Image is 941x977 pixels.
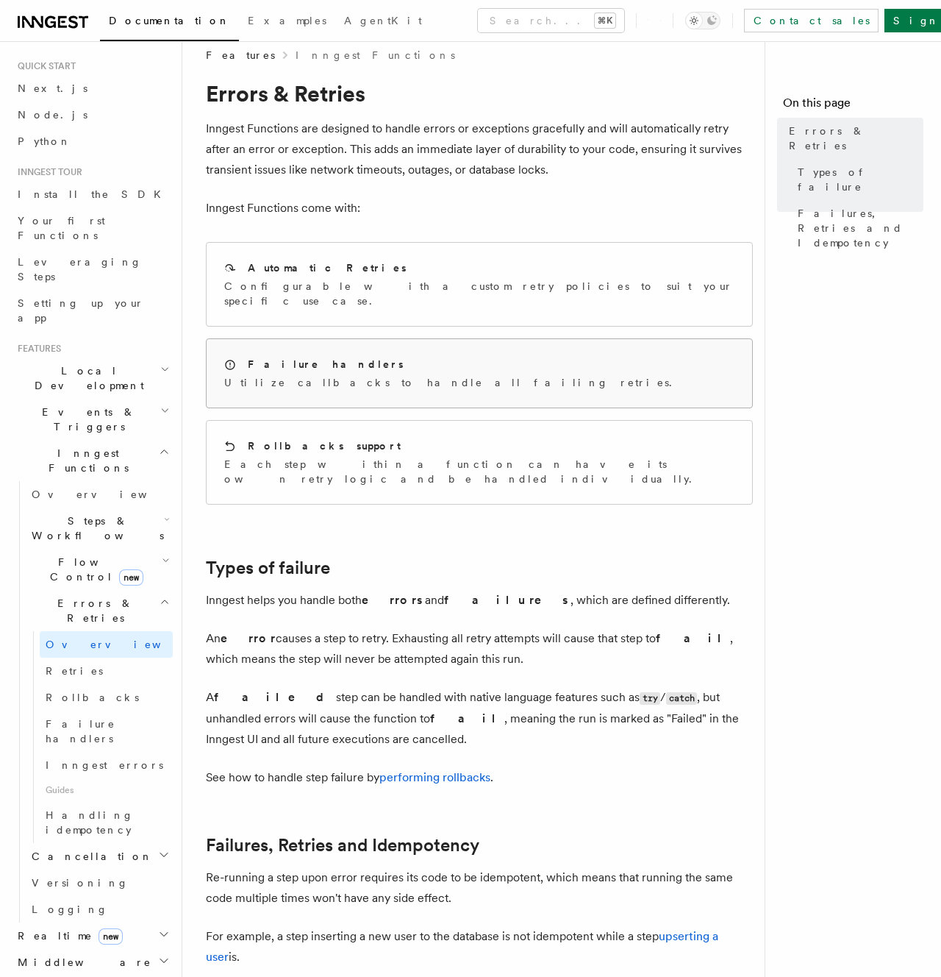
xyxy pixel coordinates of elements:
[32,489,183,500] span: Overview
[99,928,123,945] span: new
[119,569,143,586] span: new
[12,405,160,434] span: Events & Triggers
[46,639,197,650] span: Overview
[344,15,422,26] span: AgentKit
[206,867,753,909] p: Re-running a step upon error requires its code to be idempotent, which means that running the sam...
[379,770,490,784] a: performing rollbacks
[224,279,734,308] p: Configurable with a custom retry policies to suit your specific use case.
[46,692,139,703] span: Rollbacks
[40,802,173,843] a: Handling idempotency
[12,75,173,102] a: Next.js
[248,357,404,372] h2: Failure handlers
[206,687,753,750] p: A step can be handled with native language features such as / , but unhandled errors will cause t...
[40,658,173,684] a: Retries
[685,12,720,29] button: Toggle dark mode
[206,118,753,180] p: Inngest Functions are designed to handle errors or exceptions gracefully and will automatically r...
[206,590,753,611] p: Inngest helps you handle both and , which are defined differently.
[26,514,164,543] span: Steps & Workflows
[26,631,173,843] div: Errors & Retries
[12,290,173,331] a: Setting up your app
[26,481,173,508] a: Overview
[12,102,173,128] a: Node.js
[783,118,923,159] a: Errors & Retries
[206,835,479,856] a: Failures, Retries and Idempotency
[224,375,681,390] p: Utilize callbacks to handle all failing retries.
[12,358,173,399] button: Local Development
[224,457,734,486] p: Each step within a function can have its own retry logic and be handled individually.
[18,188,170,200] span: Install the SDK
[206,242,753,327] a: Automatic RetriesConfigurable with a custom retry policies to suit your specific use case.
[40,752,173,778] a: Inngest errors
[46,718,115,745] span: Failure handlers
[12,955,151,970] span: Middleware
[12,181,173,207] a: Install the SDK
[12,128,173,154] a: Python
[26,590,173,631] button: Errors & Retries
[12,446,159,475] span: Inngest Functions
[18,256,142,283] span: Leveraging Steps
[248,260,407,275] h2: Automatic Retries
[792,159,923,200] a: Types of failure
[335,4,431,40] a: AgentKit
[26,896,173,923] a: Logging
[40,711,173,752] a: Failure handlers
[206,338,753,408] a: Failure handlersUtilize callbacks to handle all failing retries.
[46,665,103,677] span: Retries
[12,923,173,949] button: Realtimenew
[206,558,330,578] a: Types of failure
[18,135,71,147] span: Python
[18,82,87,94] span: Next.js
[26,870,173,896] a: Versioning
[296,48,455,63] a: Inngest Functions
[744,9,879,32] a: Contact sales
[12,166,82,178] span: Inngest tour
[792,200,923,256] a: Failures, Retries and Idempotency
[206,198,753,219] p: Inngest Functions come with:
[32,877,129,889] span: Versioning
[798,165,923,194] span: Types of failure
[109,15,230,26] span: Documentation
[206,420,753,505] a: Rollbacks supportEach step within a function can have its own retry logic and be handled individu...
[18,215,105,241] span: Your first Functions
[26,555,162,584] span: Flow Control
[18,109,87,121] span: Node.js
[12,343,61,355] span: Features
[248,15,326,26] span: Examples
[595,13,615,28] kbd: ⌘K
[100,4,239,41] a: Documentation
[12,207,173,249] a: Your first Functions
[12,440,173,481] button: Inngest Functions
[783,94,923,118] h4: On this page
[444,593,570,607] strong: failures
[656,631,730,645] strong: fail
[478,9,624,32] button: Search...⌘K
[221,631,276,645] strong: error
[206,628,753,669] p: An causes a step to retry. Exhausting all retry attempts will cause that step to , which means th...
[26,843,173,870] button: Cancellation
[206,48,275,63] span: Features
[46,809,134,836] span: Handling idempotency
[12,481,173,923] div: Inngest Functions
[248,438,401,453] h2: Rollbacks support
[12,60,76,72] span: Quick start
[40,631,173,658] a: Overview
[12,949,173,976] button: Middleware
[239,4,335,40] a: Examples
[430,711,504,725] strong: fail
[12,363,160,393] span: Local Development
[789,124,923,153] span: Errors & Retries
[26,549,173,590] button: Flow Controlnew
[40,684,173,711] a: Rollbacks
[26,849,153,864] span: Cancellation
[206,80,753,107] h1: Errors & Retries
[26,508,173,549] button: Steps & Workflows
[26,596,160,625] span: Errors & Retries
[12,928,123,943] span: Realtime
[12,399,173,440] button: Events & Triggers
[640,692,660,705] code: try
[666,692,697,705] code: catch
[12,249,173,290] a: Leveraging Steps
[206,926,753,967] p: For example, a step inserting a new user to the database is not idempotent while a step is.
[798,206,923,250] span: Failures, Retries and Idempotency
[32,903,108,915] span: Logging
